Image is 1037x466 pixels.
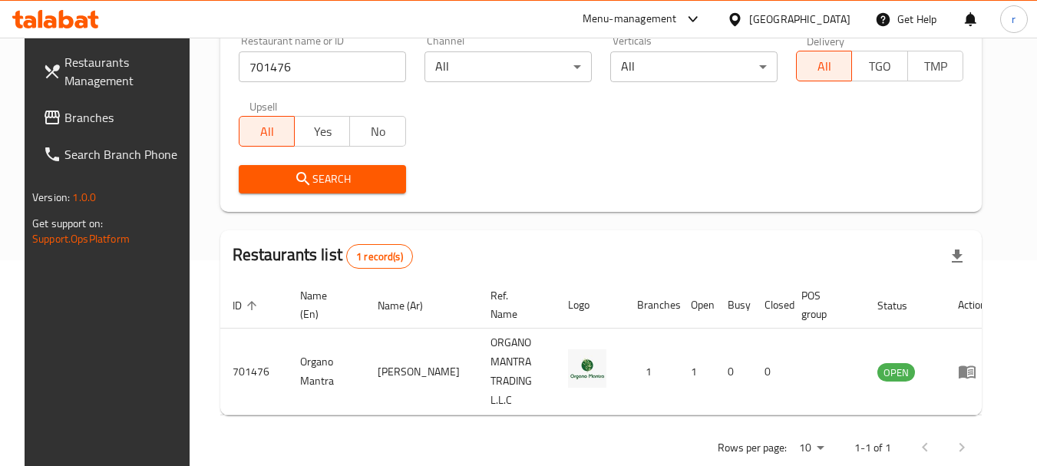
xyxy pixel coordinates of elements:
span: Name (En) [300,286,347,323]
span: POS group [801,286,847,323]
th: Closed [752,282,789,329]
img: Organo Mantra [568,349,606,388]
button: All [796,51,852,81]
th: Action [946,282,999,329]
p: 1-1 of 1 [854,438,891,458]
span: No [356,121,399,143]
span: All [803,55,846,78]
button: Yes [294,116,350,147]
td: 0 [715,329,752,415]
h2: Restaurants list [233,243,413,269]
button: No [349,116,405,147]
span: 1 record(s) [347,250,412,264]
span: TGO [858,55,901,78]
span: Search [251,170,394,189]
div: All [424,51,592,82]
p: Rows per page: [718,438,787,458]
td: 1 [679,329,715,415]
button: All [239,116,295,147]
th: Open [679,282,715,329]
td: 1 [625,329,679,415]
span: Yes [301,121,344,143]
a: Support.OpsPlatform [32,229,130,249]
th: Busy [715,282,752,329]
td: ORGANO MANTRA TRADING L.L.C [478,329,556,415]
td: 701476 [220,329,288,415]
button: Search [239,165,406,193]
button: TMP [907,51,963,81]
span: TMP [914,55,957,78]
td: 0 [752,329,789,415]
a: Restaurants Management [31,44,198,99]
label: Delivery [807,35,845,46]
span: Restaurants Management [64,53,186,90]
div: Rows per page: [793,437,830,460]
a: Branches [31,99,198,136]
div: All [610,51,778,82]
span: ID [233,296,262,315]
a: Search Branch Phone [31,136,198,173]
input: Search for restaurant name or ID.. [239,51,406,82]
span: r [1012,11,1016,28]
span: Status [877,296,927,315]
div: Export file [939,238,976,275]
span: Get support on: [32,213,103,233]
td: [PERSON_NAME] [365,329,478,415]
span: 1.0.0 [72,187,96,207]
div: OPEN [877,363,915,382]
div: Menu [958,362,986,381]
span: All [246,121,289,143]
td: Organo Mantra [288,329,365,415]
span: Version: [32,187,70,207]
div: Total records count [346,244,413,269]
span: Search Branch Phone [64,145,186,164]
label: Upsell [249,101,278,111]
div: [GEOGRAPHIC_DATA] [749,11,850,28]
span: Ref. Name [490,286,537,323]
button: TGO [851,51,907,81]
th: Logo [556,282,625,329]
div: Menu-management [583,10,677,28]
table: enhanced table [220,282,999,415]
span: Name (Ar) [378,296,443,315]
span: OPEN [877,364,915,382]
span: Branches [64,108,186,127]
th: Branches [625,282,679,329]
